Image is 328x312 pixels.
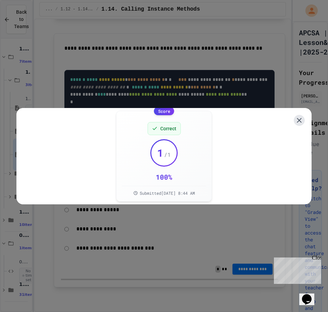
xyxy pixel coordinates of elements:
div: Chat with us now!Close [3,3,47,44]
span: / 1 [164,151,171,159]
iframe: chat widget [271,255,321,284]
span: Submitted [DATE] 8:44 AM [140,190,195,196]
span: 1 [157,147,163,159]
div: 100 % [156,172,172,182]
span: Correct [160,125,176,132]
div: Score [154,107,174,115]
iframe: chat widget [299,285,321,305]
